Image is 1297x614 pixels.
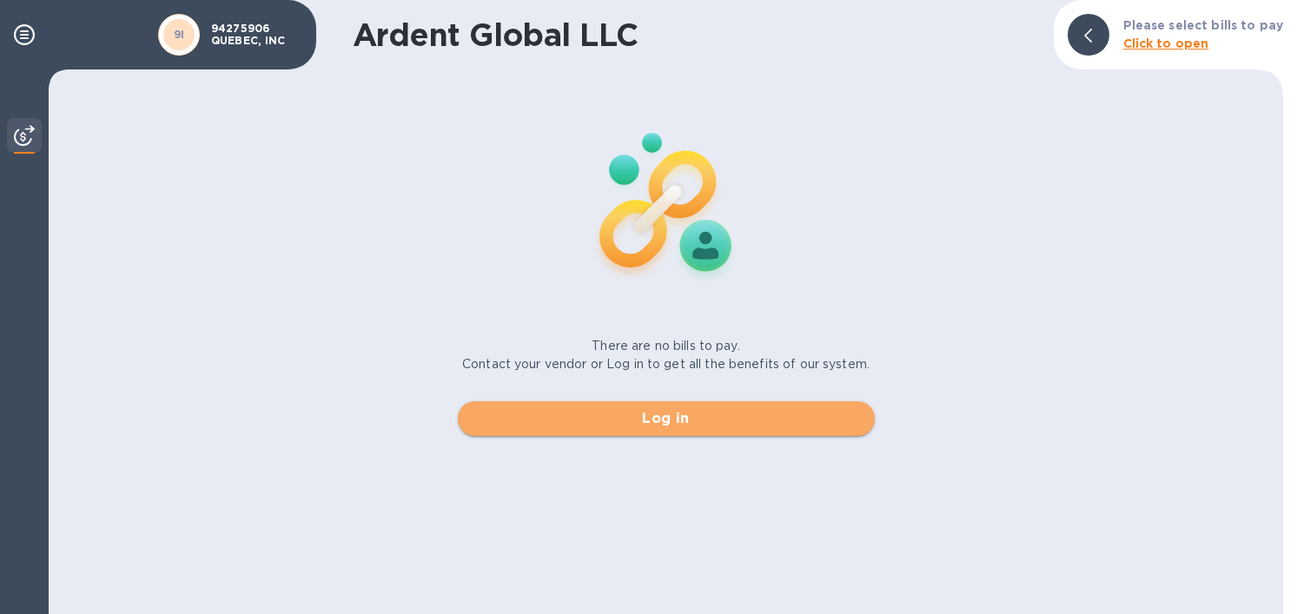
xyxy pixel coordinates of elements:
[1123,36,1209,50] b: Click to open
[458,401,875,436] button: Log in
[353,17,1040,53] h1: Ardent Global LLC
[211,23,298,47] p: 94275906 QUEBEC, INC
[472,408,861,429] span: Log in
[462,337,870,373] p: There are no bills to pay. Contact your vendor or Log in to get all the benefits of our system.
[174,28,185,41] b: 9I
[1123,18,1283,32] b: Please select bills to pay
